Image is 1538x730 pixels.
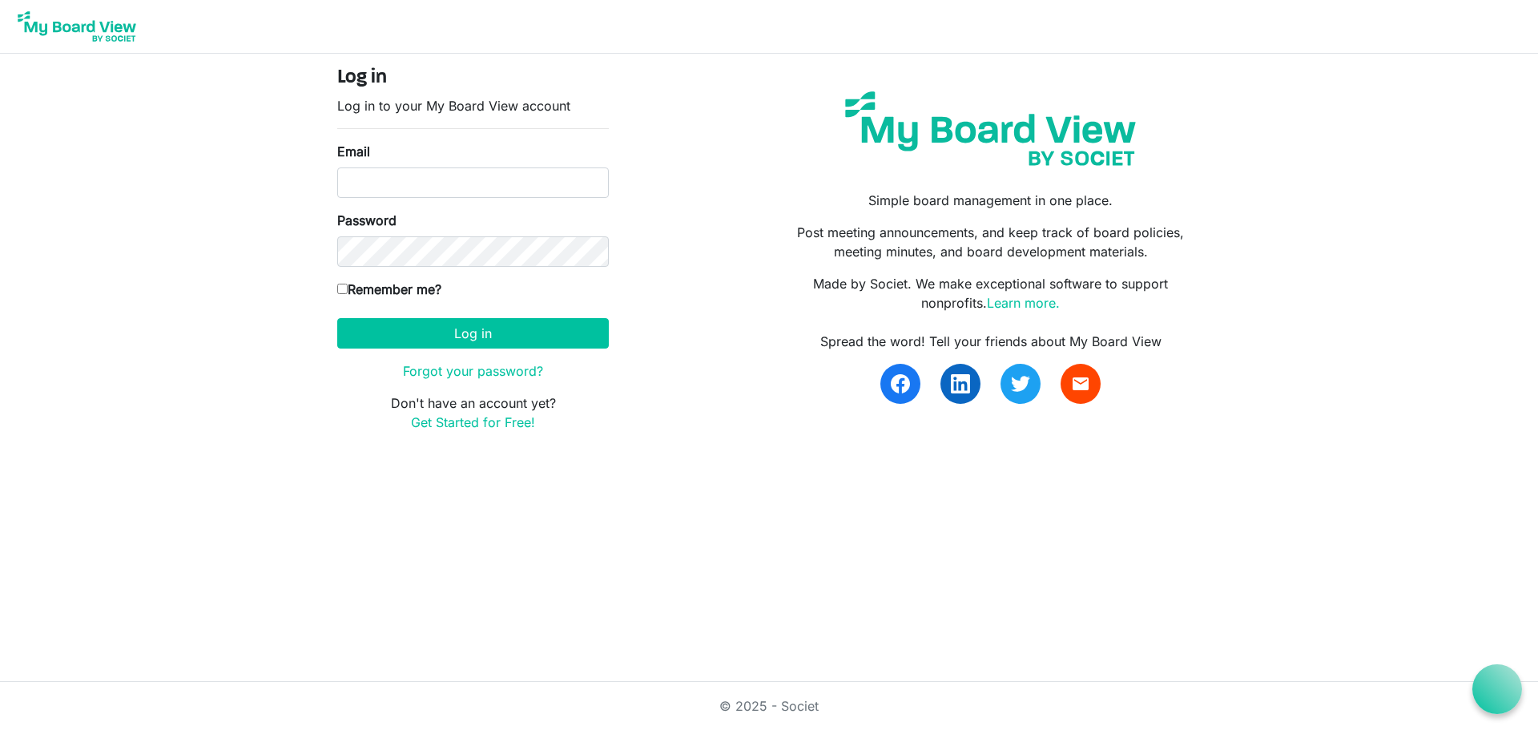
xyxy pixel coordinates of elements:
button: Log in [337,318,609,349]
label: Password [337,211,397,230]
img: My Board View Logo [13,6,141,46]
p: Simple board management in one place. [781,191,1201,210]
img: twitter.svg [1011,374,1030,393]
p: Don't have an account yet? [337,393,609,432]
a: © 2025 - Societ [719,698,819,714]
a: Learn more. [987,295,1060,311]
p: Made by Societ. We make exceptional software to support nonprofits. [781,274,1201,313]
label: Email [337,142,370,161]
img: my-board-view-societ.svg [833,79,1148,178]
a: Get Started for Free! [411,414,535,430]
span: email [1071,374,1090,393]
p: Log in to your My Board View account [337,96,609,115]
h4: Log in [337,67,609,90]
div: Spread the word! Tell your friends about My Board View [781,332,1201,351]
label: Remember me? [337,280,441,299]
a: email [1061,364,1101,404]
p: Post meeting announcements, and keep track of board policies, meeting minutes, and board developm... [781,223,1201,261]
img: linkedin.svg [951,374,970,393]
img: facebook.svg [891,374,910,393]
a: Forgot your password? [403,363,543,379]
input: Remember me? [337,284,348,294]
